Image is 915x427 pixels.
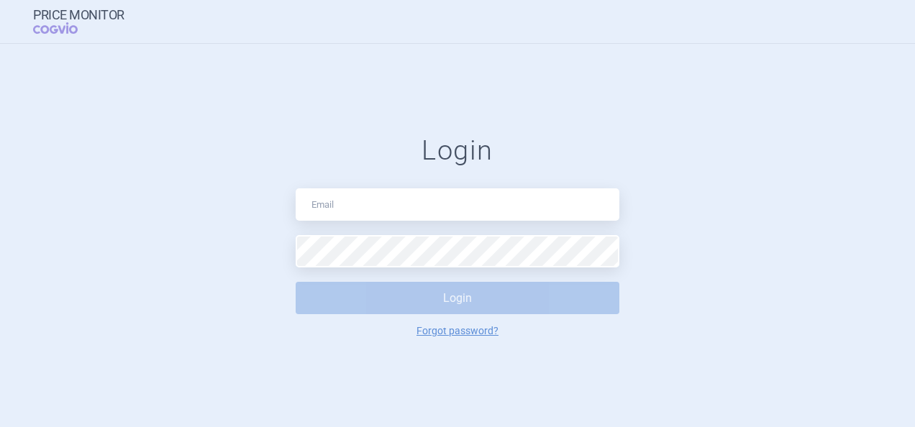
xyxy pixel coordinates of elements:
span: COGVIO [33,22,98,34]
h1: Login [296,134,619,167]
strong: Price Monitor [33,8,124,22]
a: Forgot password? [416,326,499,336]
a: Price MonitorCOGVIO [33,8,124,35]
input: Email [296,188,619,221]
button: Login [296,282,619,314]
